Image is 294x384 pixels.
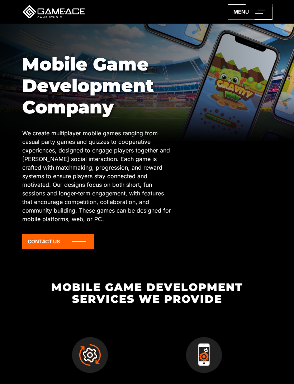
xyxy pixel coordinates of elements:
[22,129,172,223] p: We create multiplayer mobile games ranging from casual party games and quizzes to cooperative exp...
[228,4,272,20] a: menu
[22,234,94,249] a: Contact Us
[22,54,172,118] h1: Mobile Game Development Company
[33,281,261,305] h2: Mobile Game Development Services We Provide
[186,337,222,373] img: Mobile game development icon
[72,337,108,373] img: full cycle development icon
